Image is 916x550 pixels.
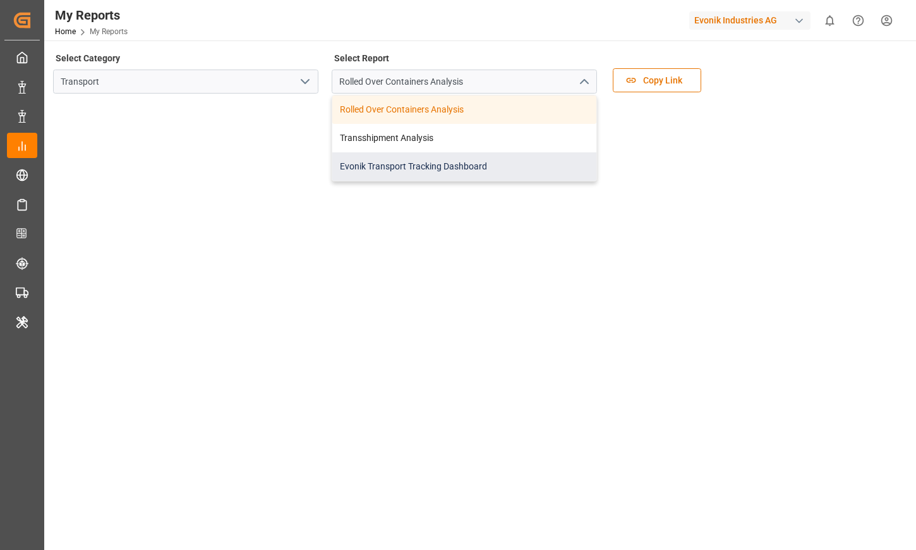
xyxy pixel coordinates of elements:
[844,6,872,35] button: Help Center
[295,72,314,92] button: open menu
[53,49,122,67] label: Select Category
[332,95,596,124] div: Rolled Over Containers Analysis
[332,70,597,94] input: Type to search/select
[689,8,816,32] button: Evonik Industries AG
[613,68,701,92] button: Copy Link
[55,27,76,36] a: Home
[332,152,596,181] div: Evonik Transport Tracking Dashboard
[637,74,689,87] span: Copy Link
[816,6,844,35] button: show 0 new notifications
[332,124,596,152] div: Transshipment Analysis
[332,49,391,67] label: Select Report
[53,70,318,94] input: Type to search/select
[689,11,811,30] div: Evonik Industries AG
[574,72,593,92] button: close menu
[55,6,128,25] div: My Reports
